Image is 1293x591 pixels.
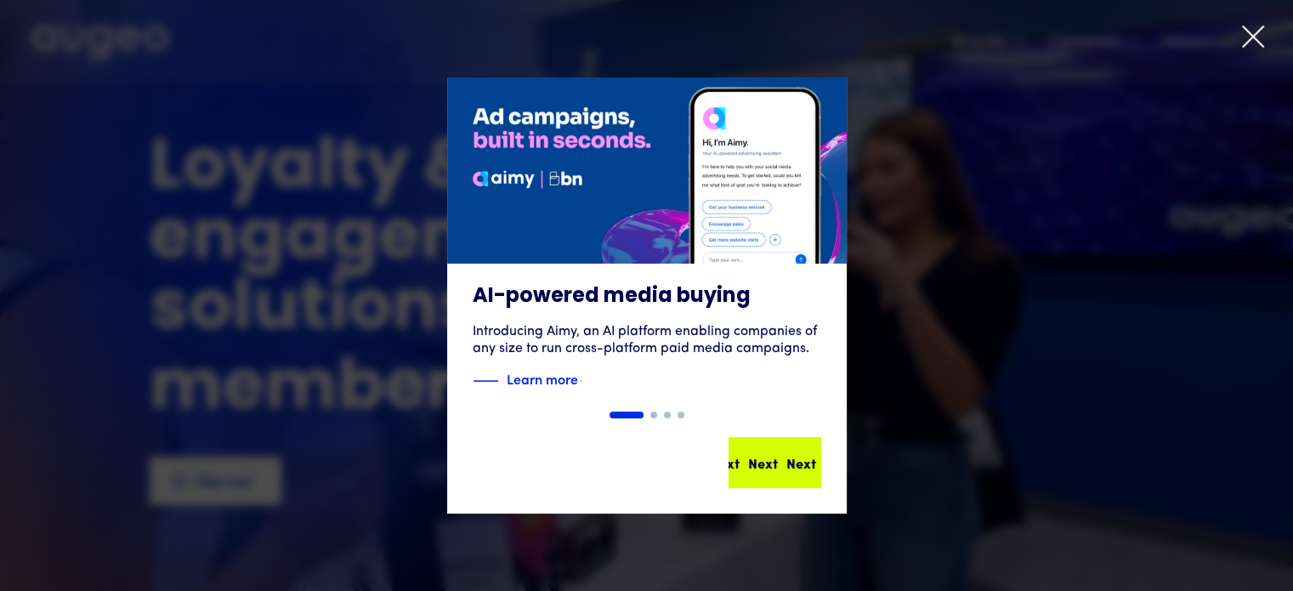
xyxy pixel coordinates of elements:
[650,412,657,418] div: Show slide 2 of 4
[473,284,821,310] h3: AI-powered media buying
[729,437,821,488] a: NextNextNext
[678,412,684,418] div: Show slide 4 of 4
[748,452,778,473] div: Next
[580,371,605,391] img: Blue text arrow
[473,371,498,391] img: Blue decorative line
[786,452,816,473] div: Next
[447,77,847,412] a: AI-powered media buyingIntroducing Aimy, an AI platform enabling companies of any size to run cro...
[664,412,671,418] div: Show slide 3 of 4
[507,369,578,388] strong: Learn more
[610,412,644,418] div: Show slide 1 of 4
[473,323,821,357] div: Introducing Aimy, an AI platform enabling companies of any size to run cross-platform paid media ...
